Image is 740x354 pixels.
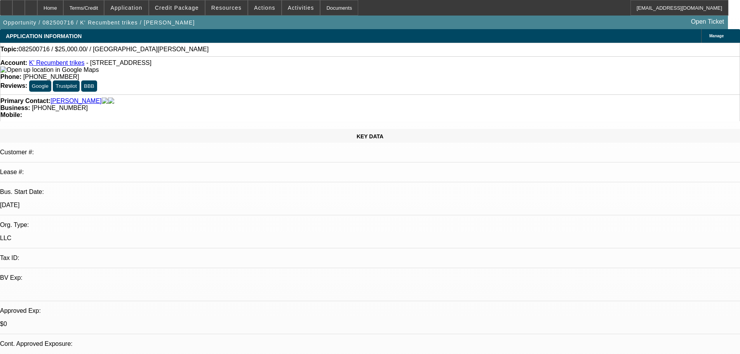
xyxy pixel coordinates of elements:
strong: Primary Contact: [0,98,50,105]
span: Application [110,5,142,11]
span: [PHONE_NUMBER] [32,105,88,111]
span: 082500716 / $25,000.00/ / [GEOGRAPHIC_DATA][PERSON_NAME] [19,46,209,53]
img: facebook-icon.png [102,98,108,105]
strong: Business: [0,105,30,111]
span: Opportunity / 082500716 / K' Recumbent trikes / [PERSON_NAME] [3,19,195,26]
button: Google [29,80,51,92]
button: Activities [282,0,320,15]
button: Resources [205,0,247,15]
strong: Phone: [0,73,21,80]
img: linkedin-icon.png [108,98,114,105]
img: Open up location in Google Maps [0,66,99,73]
span: Actions [254,5,275,11]
span: Activities [288,5,314,11]
span: APPLICATION INFORMATION [6,33,82,39]
a: Open Ticket [688,15,727,28]
button: BBB [81,80,97,92]
a: [PERSON_NAME] [50,98,102,105]
a: View Google Maps [0,66,99,73]
button: Trustpilot [53,80,79,92]
span: Credit Package [155,5,199,11]
strong: Topic: [0,46,19,53]
strong: Account: [0,59,27,66]
span: KEY DATA [357,133,383,140]
span: [PHONE_NUMBER] [23,73,79,80]
strong: Mobile: [0,112,22,118]
strong: Reviews: [0,82,27,89]
span: Manage [709,34,724,38]
a: K' Recumbent trikes [29,59,85,66]
span: Resources [211,5,242,11]
button: Application [104,0,148,15]
span: - [STREET_ADDRESS] [86,59,151,66]
button: Actions [248,0,281,15]
button: Credit Package [149,0,205,15]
